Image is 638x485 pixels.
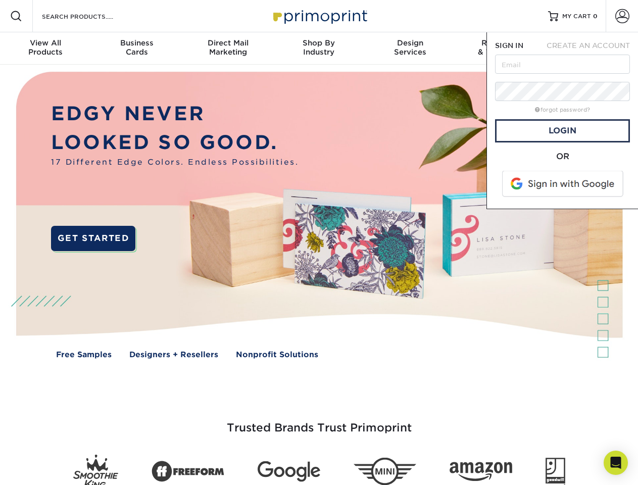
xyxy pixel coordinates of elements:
div: Open Intercom Messenger [604,451,628,475]
img: Goodwill [546,458,565,485]
input: SEARCH PRODUCTS..... [41,10,139,22]
h3: Trusted Brands Trust Primoprint [24,397,615,447]
a: Nonprofit Solutions [236,349,318,361]
img: Primoprint [269,5,370,27]
img: Amazon [450,462,512,481]
a: Direct MailMarketing [182,32,273,65]
input: Email [495,55,630,74]
div: OR [495,151,630,163]
div: Cards [91,38,182,57]
span: 17 Different Edge Colors. Endless Possibilities. [51,157,299,168]
a: Designers + Resellers [129,349,218,361]
div: Services [365,38,456,57]
span: Design [365,38,456,47]
p: LOOKED SO GOOD. [51,128,299,157]
img: Google [258,461,320,482]
a: Free Samples [56,349,112,361]
span: Shop By [273,38,364,47]
div: & Templates [456,38,547,57]
span: Direct Mail [182,38,273,47]
span: Business [91,38,182,47]
span: CREATE AN ACCOUNT [547,41,630,50]
span: SIGN IN [495,41,523,50]
a: Shop ByIndustry [273,32,364,65]
p: EDGY NEVER [51,100,299,128]
div: Marketing [182,38,273,57]
a: Resources& Templates [456,32,547,65]
span: 0 [593,13,598,20]
a: Login [495,119,630,142]
a: BusinessCards [91,32,182,65]
span: Resources [456,38,547,47]
a: DesignServices [365,32,456,65]
span: MY CART [562,12,591,21]
a: GET STARTED [51,226,135,251]
div: Industry [273,38,364,57]
a: forgot password? [535,107,590,113]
